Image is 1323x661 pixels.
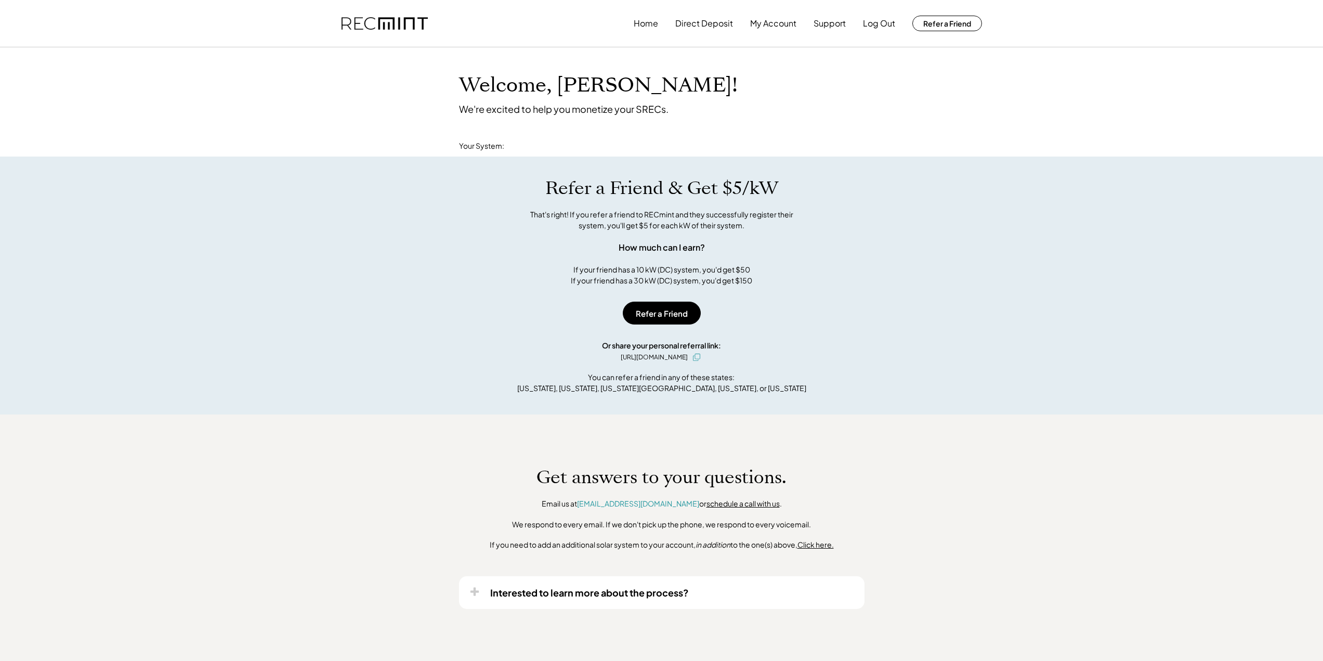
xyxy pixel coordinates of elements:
[912,16,982,31] button: Refer a Friend
[602,340,721,351] div: Or share your personal referral link:
[459,103,669,115] div: We're excited to help you monetize your SRECs.
[519,209,805,231] div: That's right! If you refer a friend to RECmint and they successfully register their system, you'l...
[675,13,733,34] button: Direct Deposit
[619,241,705,254] div: How much can I earn?
[542,499,782,509] div: Email us at or .
[490,540,834,550] div: If you need to add an additional solar system to your account, to the one(s) above,
[545,177,778,199] h1: Refer a Friend & Get $5/kW
[459,141,504,151] div: Your System:
[863,13,895,34] button: Log Out
[517,372,806,394] div: You can refer a friend in any of these states: [US_STATE], [US_STATE], [US_STATE][GEOGRAPHIC_DATA...
[706,499,780,508] a: schedule a call with us
[621,353,688,362] div: [URL][DOMAIN_NAME]
[342,17,428,30] img: recmint-logotype%403x.png
[690,351,703,364] button: click to copy
[797,540,834,549] u: Click here.
[459,73,738,98] h1: Welcome, [PERSON_NAME]!
[512,520,811,530] div: We respond to every email. If we don't pick up the phone, we respond to every voicemail.
[490,587,689,599] div: Interested to learn more about the process?
[750,13,796,34] button: My Account
[634,13,658,34] button: Home
[696,540,730,549] em: in addition
[623,302,701,325] button: Refer a Friend
[536,466,787,488] h1: Get answers to your questions.
[577,499,699,508] a: [EMAIL_ADDRESS][DOMAIN_NAME]
[571,264,752,286] div: If your friend has a 10 kW (DC) system, you'd get $50 If your friend has a 30 kW (DC) system, you...
[814,13,846,34] button: Support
